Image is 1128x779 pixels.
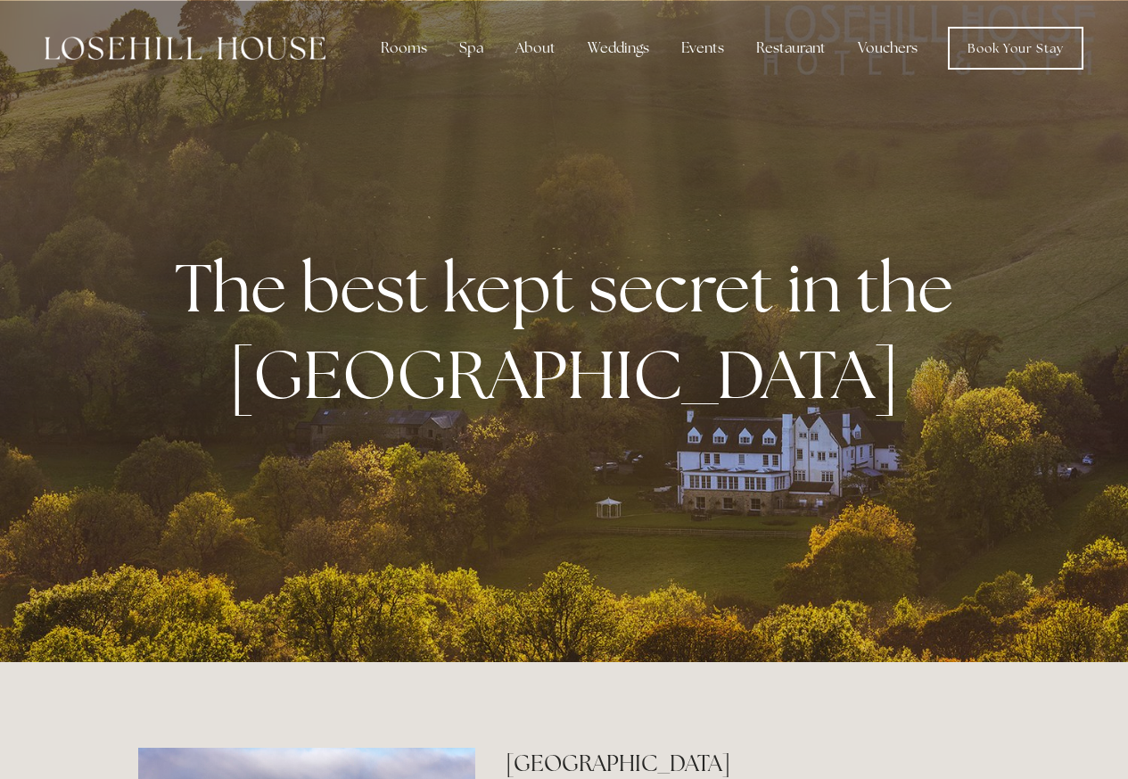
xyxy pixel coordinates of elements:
div: About [501,30,570,66]
div: Weddings [573,30,663,66]
div: Events [667,30,738,66]
div: Spa [445,30,498,66]
img: Losehill House [45,37,325,60]
h2: [GEOGRAPHIC_DATA] [506,748,990,779]
a: Vouchers [844,30,932,66]
a: Book Your Stay [948,27,1083,70]
div: Restaurant [742,30,840,66]
div: Rooms [366,30,441,66]
strong: The best kept secret in the [GEOGRAPHIC_DATA] [175,244,967,419]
